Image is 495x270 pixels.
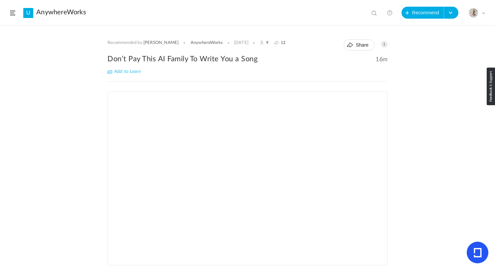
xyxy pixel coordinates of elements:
[266,40,268,45] span: 9
[191,40,223,46] a: AnywhereWorks
[356,42,369,48] span: Share
[23,8,33,18] a: U
[108,92,387,265] iframe: YouTube video player
[107,54,388,64] h2: Don’t Pay This AI Family To Write You a Song
[344,39,374,51] button: Share
[107,40,142,46] span: Recommended by
[469,8,478,18] img: julia-s-version-gybnm-profile-picture-frame-2024-template-16.png
[281,40,285,45] span: 12
[107,69,141,74] span: Add to Learn
[234,40,248,46] div: [DATE]
[36,8,86,16] a: AnywhereWorks
[487,68,495,105] img: loop_feedback_btn.png
[376,56,388,63] span: 16m
[402,7,444,19] button: Recommend
[143,40,179,46] a: [PERSON_NAME]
